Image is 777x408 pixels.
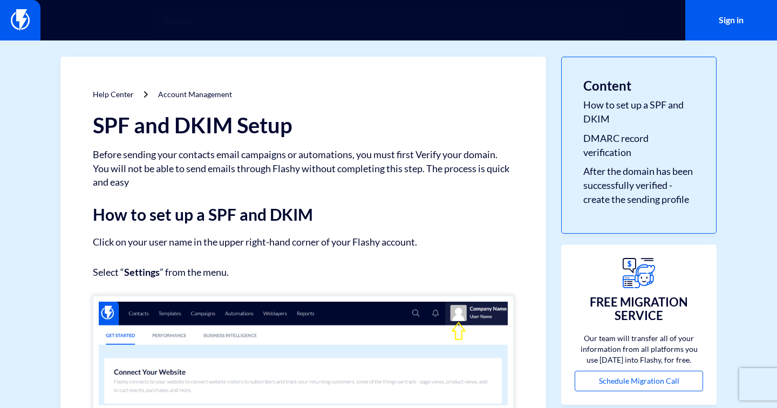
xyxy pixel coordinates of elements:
[93,113,514,137] h1: SPF and DKIM Setup
[93,90,134,99] a: Help Center
[575,333,703,365] p: Our team will transfer all of your information from all platforms you use [DATE] into Flashy, for...
[583,98,694,126] a: How to set up a SPF and DKIM
[93,234,514,249] p: Click on your user name in the upper right-hand corner of your Flashy account.
[93,148,514,189] p: Before sending your contacts email campaigns or automations, you must first Verify your domain. Y...
[124,266,160,278] strong: Settings
[575,371,703,391] a: Schedule Migration Call
[575,296,703,322] h3: FREE MIGRATION SERVICE
[583,165,694,206] a: After the domain has been successfully verified - create the sending profile
[583,132,694,159] a: DMARC record verification
[155,8,622,33] input: Search...
[93,206,514,223] h2: How to set up a SPF and DKIM
[583,79,694,93] h3: Content
[158,90,232,99] a: Account Management
[93,266,514,280] p: Select “ ” from the menu.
